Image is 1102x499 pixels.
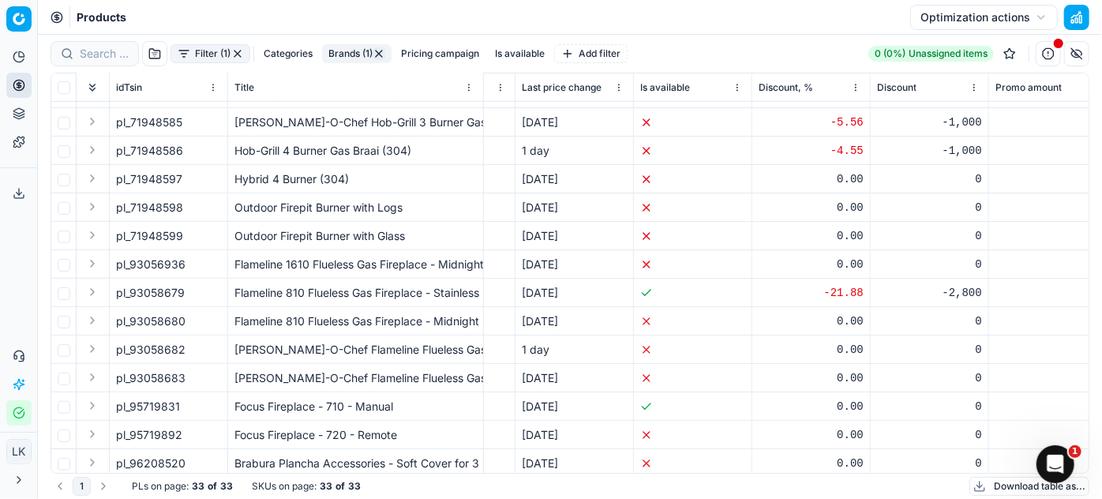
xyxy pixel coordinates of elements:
button: Expand [83,254,102,273]
div: 0.00 [759,427,864,443]
div: 0 [995,171,1100,187]
span: SKUs on page : [252,480,317,493]
strong: 33 [348,480,361,493]
div: 0 [995,313,1100,329]
span: idTsin [116,81,142,94]
button: 1 [73,477,91,496]
button: Expand [83,141,102,159]
button: Expand all [83,78,102,97]
button: Expand [83,425,102,444]
span: pl_71948585 [116,114,182,130]
button: Is available [489,44,551,63]
div: 0.00 [759,399,864,415]
strong: of [335,480,345,493]
span: [DATE] [522,286,558,299]
div: -1,000 [877,143,982,159]
div: 1 [995,143,1100,159]
button: Expand [83,368,102,387]
div: 0 [995,200,1100,216]
button: Go to next page [94,477,113,496]
div: 0.00 [759,171,864,187]
strong: 33 [192,480,204,493]
div: 0 [995,427,1100,443]
div: 0.00 [759,456,864,471]
button: Add filter [554,44,628,63]
div: 0.00 [759,200,864,216]
div: -1,000 [877,114,982,130]
nav: breadcrumb [77,9,126,25]
div: 0 [995,228,1100,244]
div: -2,800 [877,285,982,301]
div: 0 [995,456,1100,471]
span: [DATE] [522,428,558,441]
div: 0 [877,200,982,216]
div: [PERSON_NAME]-O-Chef Flameline Flueless Gas Fireplace - Stainless Steel [234,342,477,358]
button: Expand [83,453,102,472]
div: [PERSON_NAME]-O-Chef Hob-Grill 3 Burner Gas Braai (304) [234,114,477,130]
div: 0 [877,171,982,187]
span: Title [234,81,254,94]
span: [DATE] [522,371,558,385]
div: 0.00 [759,313,864,329]
div: 0 [877,370,982,386]
div: 0 [877,313,982,329]
span: Promo amount [995,81,1062,94]
strong: 33 [220,480,233,493]
span: pl_71948597 [116,171,182,187]
div: 0.00 [759,228,864,244]
strong: 33 [320,480,332,493]
span: [DATE] [522,115,558,129]
div: Flameline 810 Flueless Gas Fireplace - Stainless Steel [234,285,477,301]
span: [DATE] [522,257,558,271]
div: Focus Fireplace - 710 - Manual [234,399,477,415]
div: Brabura Plancha Accessories - Soft Cover for 3 Burner Grill [234,456,477,471]
span: pl_93058680 [116,313,186,329]
span: Products [77,9,126,25]
span: [DATE] [522,229,558,242]
button: Expand [83,226,102,245]
span: pl_95719831 [116,399,180,415]
nav: pagination [51,477,113,496]
div: Outdoor Firepit Burner with Glass [234,228,477,244]
span: pl_95719892 [116,427,182,443]
div: Outdoor Firepit Burner with Logs [234,200,477,216]
div: Hybrid 4 Burner (304) [234,171,477,187]
span: pl_93056936 [116,257,186,272]
span: pl_93058682 [116,342,186,358]
button: Expand [83,311,102,330]
div: 0 [877,228,982,244]
span: 1 day [522,343,549,356]
button: Expand [83,169,102,188]
span: [DATE] [522,172,558,186]
button: Expand [83,396,102,415]
div: -21.88 [759,285,864,301]
button: Expand [83,112,102,131]
button: Categories [257,44,319,63]
span: Last price change [522,81,602,94]
div: -4.55 [759,143,864,159]
button: Expand [83,340,102,358]
div: 0 [995,257,1100,272]
button: Download table as... [969,477,1089,496]
button: Filter (1) [171,44,250,63]
div: 0.00 [759,370,864,386]
button: Expand [83,197,102,216]
div: 0 [877,342,982,358]
div: Hob-Grill 4 Burner Gas Braai (304) [234,143,477,159]
span: Is available [640,81,690,94]
div: 0 [995,370,1100,386]
button: Pricing campaign [395,44,485,63]
button: Expand [83,283,102,302]
div: Focus Fireplace - 720 - Remote [234,427,477,443]
span: 1 day [522,144,549,157]
strong: of [208,480,217,493]
div: 0.00 [759,257,864,272]
div: Flameline 810 Flueless Gas Fireplace - Midnight Mirror (Blue-Black) [234,313,477,329]
span: pl_71948586 [116,143,183,159]
span: Discount [877,81,916,94]
button: Go to previous page [51,477,69,496]
div: 0 [877,257,982,272]
span: 1 [1069,445,1081,458]
span: pl_93058683 [116,370,186,386]
span: [DATE] [522,201,558,214]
